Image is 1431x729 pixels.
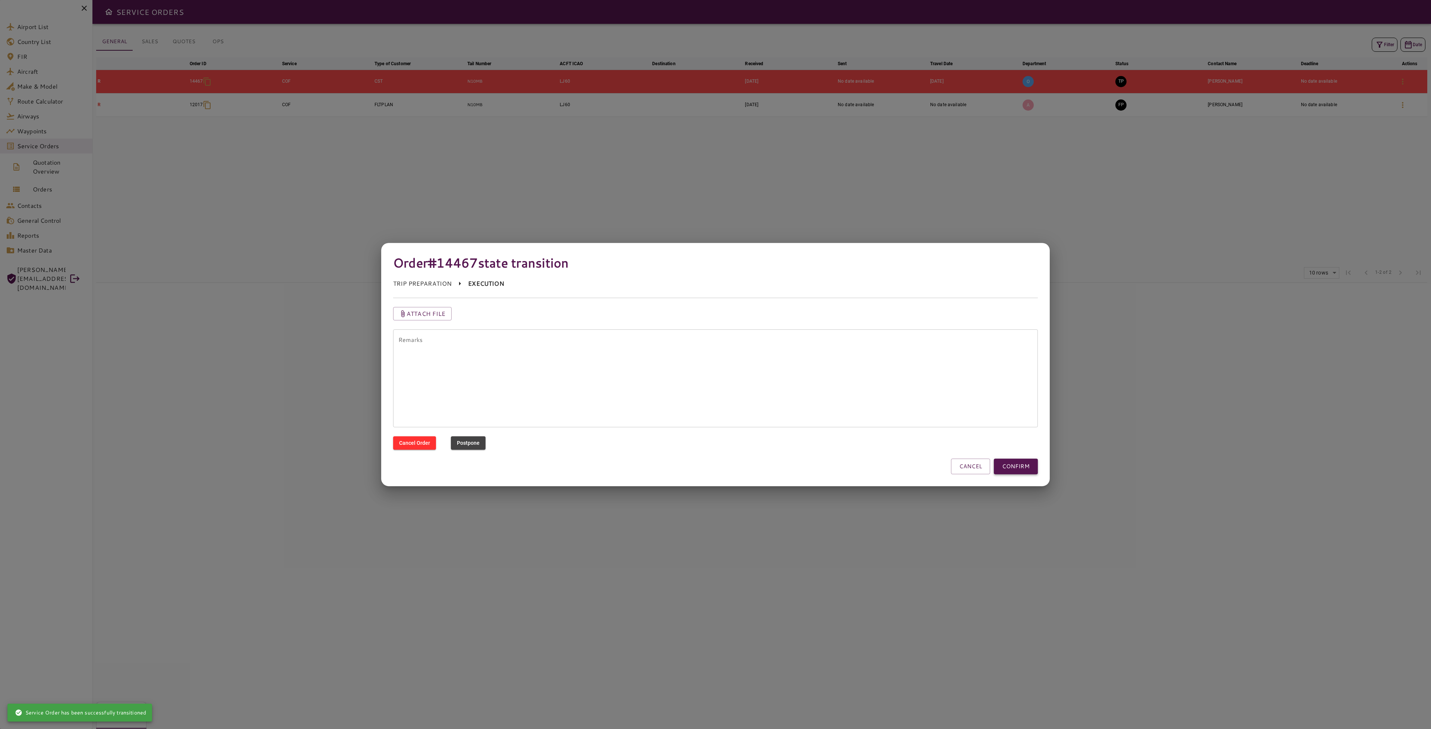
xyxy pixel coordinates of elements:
button: CONFIRM [994,459,1038,474]
div: Service Order has been successfully transitioned [15,706,146,719]
button: Cancel Order [393,436,436,450]
button: Attach file [393,307,452,320]
p: TRIP PREPARATION [393,279,452,288]
h4: Order #14467 state transition [393,255,1038,270]
button: CANCEL [951,459,990,474]
p: Attach file [407,309,446,318]
p: EXECUTION [468,279,504,288]
button: Postpone [451,436,486,450]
